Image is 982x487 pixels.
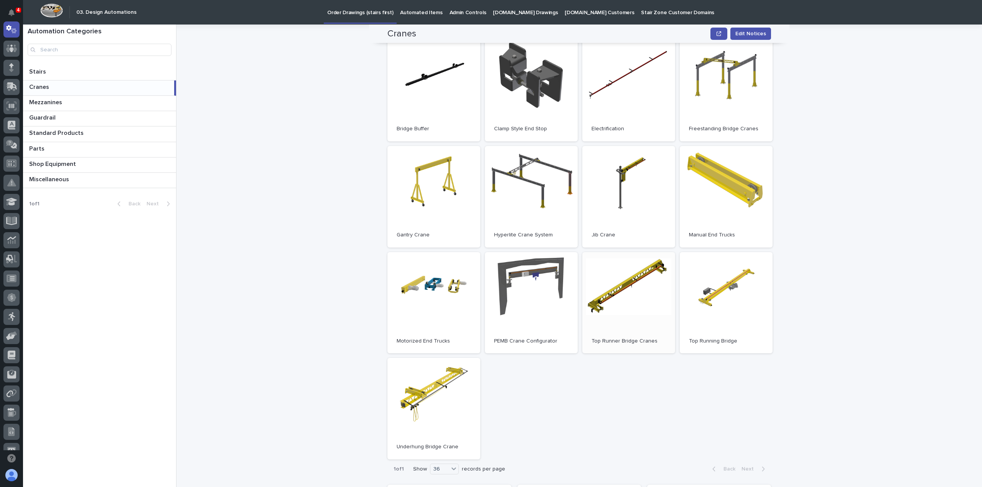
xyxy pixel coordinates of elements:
a: GuardrailGuardrail [23,111,176,126]
a: CranesCranes [23,80,176,96]
a: MiscellaneousMiscellaneous [23,173,176,188]
a: Manual End Trucks [680,146,773,248]
img: Workspace Logo [40,3,63,18]
a: Hyperlite Crane System [485,146,578,248]
a: Jib Crane [582,146,675,248]
span: Back [124,201,140,207]
p: Clamp Style End Stop [494,126,568,132]
button: Back [111,200,143,207]
p: Cranes [29,82,51,91]
p: Standard Products [29,128,85,137]
a: Motorized End Trucks [387,252,480,354]
a: MezzaninesMezzanines [23,96,176,111]
a: Shop EquipmentShop Equipment [23,157,176,173]
a: Top Runner Bridge Cranes [582,252,675,354]
button: Edit Notices [730,28,771,40]
div: 📖 [8,124,14,130]
a: PartsParts [23,142,176,157]
p: records per page [462,466,505,472]
p: PEMB Crane Configurator [494,338,568,344]
p: Show [413,466,427,472]
img: Stacker [8,7,23,23]
p: Motorized End Trucks [397,338,471,344]
button: Back [706,466,738,472]
span: Edit Notices [735,30,766,38]
span: Pylon [76,142,93,148]
p: Gantry Crane [397,232,471,238]
a: Bridge Buffer [387,40,480,141]
div: Start new chat [26,85,126,93]
span: Onboarding Call [56,123,98,131]
div: Notifications4 [10,9,20,21]
p: Top Runner Bridge Cranes [592,338,666,344]
a: Gantry Crane [387,146,480,248]
div: We're available if you need us! [26,93,97,99]
p: 1 of 1 [387,460,410,479]
p: Mezzanines [29,97,64,106]
a: Powered byPylon [54,141,93,148]
h1: Automation Categories [28,28,171,36]
span: Next [147,201,163,207]
p: 4 [17,7,20,13]
a: Underhung Bridge Crane [387,358,480,459]
p: Electrification [592,126,666,132]
p: Shop Equipment [29,159,77,168]
p: Guardrail [29,113,57,121]
span: Back [719,466,735,472]
img: 1736555164131-43832dd5-751b-4058-ba23-39d91318e5a0 [8,85,21,99]
p: Parts [29,144,46,152]
h2: 03. Design Automations [76,9,137,16]
h2: Cranes [387,28,416,39]
div: 36 [430,465,449,473]
a: Electrification [582,40,675,141]
input: Search [28,44,171,56]
p: Underhung Bridge Crane [397,444,471,450]
a: Freestanding Bridge Cranes [680,40,773,141]
a: StairsStairs [23,65,176,80]
p: Miscellaneous [29,174,71,183]
p: 1 of 1 [23,195,46,213]
p: Bridge Buffer [397,126,471,132]
button: Notifications [3,5,20,21]
button: Open support chat [3,450,20,466]
button: Next [738,466,771,472]
a: PEMB Crane Configurator [485,252,578,354]
button: Next [143,200,176,207]
p: Hyperlite Crane System [494,232,568,238]
a: 🔗Onboarding Call [45,120,101,134]
a: Standard ProductsStandard Products [23,126,176,142]
span: Help Docs [15,123,42,131]
p: Stairs [29,67,48,75]
p: How can we help? [8,43,140,55]
p: Freestanding Bridge Cranes [689,126,763,132]
p: Jib Crane [592,232,666,238]
span: Next [741,466,758,472]
a: Top Running Bridge [680,252,773,354]
a: Clamp Style End Stop [485,40,578,141]
p: Top Running Bridge [689,338,763,344]
button: Start new chat [130,87,140,97]
div: 🔗 [48,124,54,130]
p: Manual End Trucks [689,232,763,238]
button: users-avatar [3,467,20,483]
p: Welcome 👋 [8,30,140,43]
a: 📖Help Docs [5,120,45,134]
